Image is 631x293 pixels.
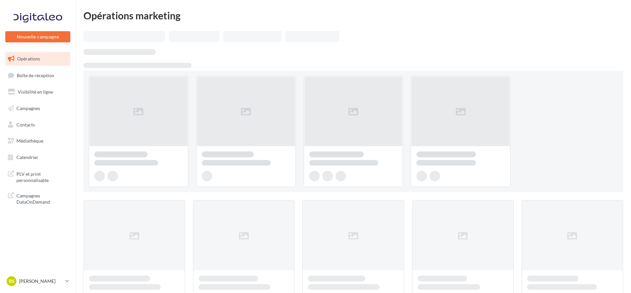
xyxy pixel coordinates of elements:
[16,191,68,205] span: Campagnes DataOnDemand
[17,56,40,61] span: Opérations
[18,89,53,95] span: Visibilité en ligne
[4,134,72,148] a: Médiathèque
[17,72,54,78] span: Boîte de réception
[16,138,43,144] span: Médiathèque
[16,154,38,160] span: Calendrier
[5,31,70,42] button: Nouvelle campagne
[4,101,72,115] a: Campagnes
[4,118,72,132] a: Contacts
[4,189,72,208] a: Campagnes DataOnDemand
[83,11,623,20] div: Opérations marketing
[4,68,72,82] a: Boîte de réception
[16,122,35,127] span: Contacts
[5,275,70,287] a: RS [PERSON_NAME]
[4,85,72,99] a: Visibilité en ligne
[16,105,40,111] span: Campagnes
[19,278,63,284] p: [PERSON_NAME]
[4,167,72,186] a: PLV et print personnalisable
[16,169,68,184] span: PLV et print personnalisable
[4,150,72,164] a: Calendrier
[4,52,72,66] a: Opérations
[9,278,14,284] span: RS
